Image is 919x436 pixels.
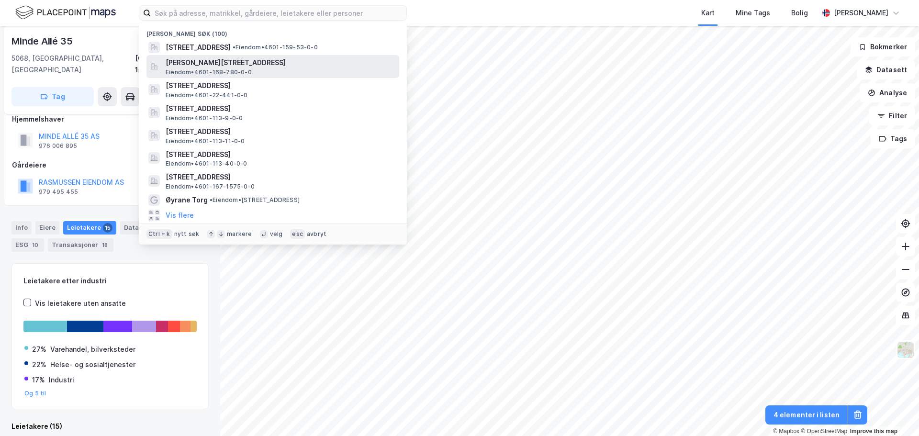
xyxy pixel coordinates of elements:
[12,159,208,171] div: Gårdeiere
[12,113,208,125] div: Hjemmelshaver
[15,4,116,21] img: logo.f888ab2527a4732fd821a326f86c7f29.svg
[765,405,848,425] button: 4 elementer i listen
[166,103,395,114] span: [STREET_ADDRESS]
[135,53,209,76] div: [GEOGRAPHIC_DATA], 159/53
[290,229,305,239] div: esc
[860,83,915,102] button: Analyse
[166,171,395,183] span: [STREET_ADDRESS]
[834,7,888,19] div: [PERSON_NAME]
[139,22,407,40] div: [PERSON_NAME] søk (100)
[897,341,915,359] img: Z
[63,221,116,235] div: Leietakere
[166,183,255,190] span: Eiendom • 4601-167-1575-0-0
[166,91,248,99] span: Eiendom • 4601-22-441-0-0
[850,428,897,435] a: Improve this map
[307,230,326,238] div: avbryt
[233,44,235,51] span: •
[166,126,395,137] span: [STREET_ADDRESS]
[11,421,209,432] div: Leietakere (15)
[233,44,318,51] span: Eiendom • 4601-159-53-0-0
[791,7,808,19] div: Bolig
[166,80,395,91] span: [STREET_ADDRESS]
[871,390,919,436] div: Kontrollprogram for chat
[166,194,208,206] span: Øyrane Torg
[166,68,252,76] span: Eiendom • 4601-168-780-0-0
[869,106,915,125] button: Filter
[23,275,197,287] div: Leietakere etter industri
[32,374,45,386] div: 17%
[151,6,406,20] input: Søk på adresse, matrikkel, gårdeiere, leietakere eller personer
[871,390,919,436] iframe: Chat Widget
[35,221,59,235] div: Eiere
[11,87,94,106] button: Tag
[227,230,252,238] div: markere
[103,223,112,233] div: 15
[773,428,799,435] a: Mapbox
[801,428,847,435] a: OpenStreetMap
[24,390,46,397] button: Og 5 til
[50,344,135,355] div: Varehandel, bilverksteder
[857,60,915,79] button: Datasett
[48,238,113,252] div: Transaksjoner
[270,230,283,238] div: velg
[11,238,44,252] div: ESG
[120,221,168,235] div: Datasett
[166,137,245,145] span: Eiendom • 4601-113-11-0-0
[11,34,74,49] div: Minde Allé 35
[39,188,78,196] div: 979 495 455
[166,114,243,122] span: Eiendom • 4601-113-9-0-0
[50,359,135,370] div: Helse- og sosialtjenester
[30,240,40,250] div: 10
[174,230,200,238] div: nytt søk
[736,7,770,19] div: Mine Tags
[210,196,213,203] span: •
[166,42,231,53] span: [STREET_ADDRESS]
[49,374,74,386] div: Industri
[11,53,135,76] div: 5068, [GEOGRAPHIC_DATA], [GEOGRAPHIC_DATA]
[166,160,247,168] span: Eiendom • 4601-113-40-0-0
[166,210,194,221] button: Vis flere
[210,196,300,204] span: Eiendom • [STREET_ADDRESS]
[146,229,172,239] div: Ctrl + k
[32,359,46,370] div: 22%
[100,240,110,250] div: 18
[11,221,32,235] div: Info
[35,298,126,309] div: Vis leietakere uten ansatte
[32,344,46,355] div: 27%
[39,142,77,150] div: 976 006 895
[166,149,395,160] span: [STREET_ADDRESS]
[871,129,915,148] button: Tags
[166,57,395,68] span: [PERSON_NAME][STREET_ADDRESS]
[701,7,715,19] div: Kart
[851,37,915,56] button: Bokmerker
